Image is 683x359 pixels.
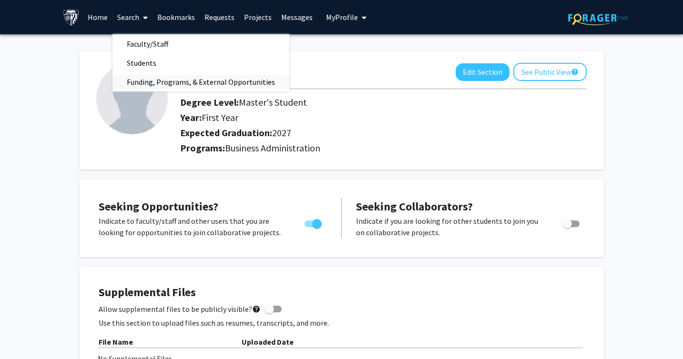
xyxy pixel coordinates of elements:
a: Faculty/Staff [112,37,289,51]
img: Johns Hopkins University Logo [63,9,80,26]
div: Toggle [301,215,327,229]
span: Seeking Opportunities? [99,199,218,214]
a: Home [83,0,112,34]
mat-icon: help [571,66,579,78]
a: Bookmarks [153,0,200,34]
span: Seeking Collaborators? [356,199,473,214]
button: See Public View [513,63,587,81]
span: Students [112,53,171,72]
a: Projects [239,0,276,34]
button: Edit Section [456,63,510,81]
span: Allow supplemental files to be publicly visible? [99,303,261,315]
a: Messages [276,0,317,34]
a: Students [112,56,289,70]
span: Faculty/Staff [112,34,183,53]
p: Indicate to faculty/staff and other users that you are looking for opportunities to join collabor... [99,215,286,238]
span: My Profile [326,12,358,22]
img: Profile Picture [96,63,168,134]
iframe: Chat [7,316,41,352]
img: ForagerOne Logo [568,10,628,25]
h2: Degree Level: [180,97,505,108]
mat-icon: help [252,303,261,315]
span: 2027 [272,127,291,139]
p: Indicate if you are looking for other students to join you on collaborative projects. [356,215,544,238]
a: Funding, Programs, & External Opportunities [112,75,289,89]
span: Master's Student [239,96,307,108]
b: Uploaded Date [242,337,294,347]
div: Toggle [559,215,585,229]
h2: Year: [180,112,505,123]
a: Requests [200,0,239,34]
span: Funding, Programs, & External Opportunities [112,72,289,91]
span: Business Administration [225,142,320,154]
h4: Supplemental Files [99,286,585,299]
h2: Expected Graduation: [180,127,505,139]
p: Use this section to upload files such as resumes, transcripts, and more. [99,317,585,329]
h2: Programs: [180,142,587,154]
span: First Year [202,111,238,123]
b: File Name [99,337,133,347]
a: Search [112,0,153,34]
